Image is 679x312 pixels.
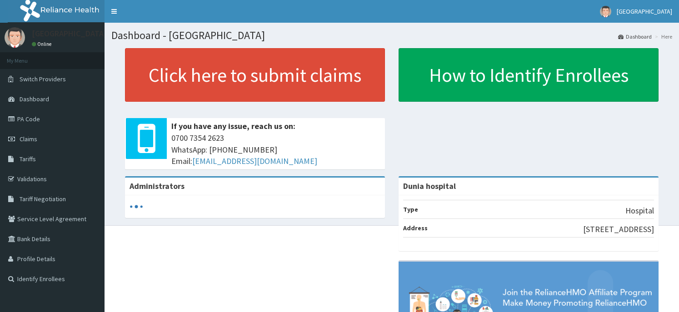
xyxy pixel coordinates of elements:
p: Hospital [625,205,654,217]
img: User Image [600,6,611,17]
p: [STREET_ADDRESS] [583,223,654,235]
b: If you have any issue, reach us on: [171,121,295,131]
span: Dashboard [20,95,49,103]
b: Type [403,205,418,213]
a: Online [32,41,54,47]
span: Tariff Negotiation [20,195,66,203]
b: Administrators [130,181,185,191]
h1: Dashboard - [GEOGRAPHIC_DATA] [111,30,672,41]
strong: Dunia hospital [403,181,456,191]
b: Address [403,224,428,232]
span: 0700 7354 2623 WhatsApp: [PHONE_NUMBER] Email: [171,132,380,167]
svg: audio-loading [130,200,143,213]
a: How to Identify Enrollees [399,48,659,102]
span: Tariffs [20,155,36,163]
a: Dashboard [618,33,652,40]
a: Click here to submit claims [125,48,385,102]
span: Claims [20,135,37,143]
span: Switch Providers [20,75,66,83]
p: [GEOGRAPHIC_DATA] [32,30,107,38]
li: Here [653,33,672,40]
span: [GEOGRAPHIC_DATA] [617,7,672,15]
a: [EMAIL_ADDRESS][DOMAIN_NAME] [192,156,317,166]
img: User Image [5,27,25,48]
